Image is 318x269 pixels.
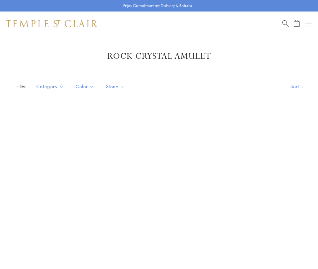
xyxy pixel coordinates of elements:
[103,83,129,90] span: Stone
[6,20,98,27] img: Temple St. Clair
[73,83,98,90] span: Color
[123,3,192,9] p: Enjoy Complimentary Delivery & Returns
[101,80,129,93] button: Stone
[33,83,68,90] span: Category
[277,77,318,96] button: Show sort by
[15,51,303,62] h1: Rock Crystal Amulet
[305,20,312,27] button: Open navigation
[282,20,289,27] a: Search
[294,20,300,27] a: Open Shopping Bag
[32,80,68,93] button: Category
[71,80,98,93] button: Color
